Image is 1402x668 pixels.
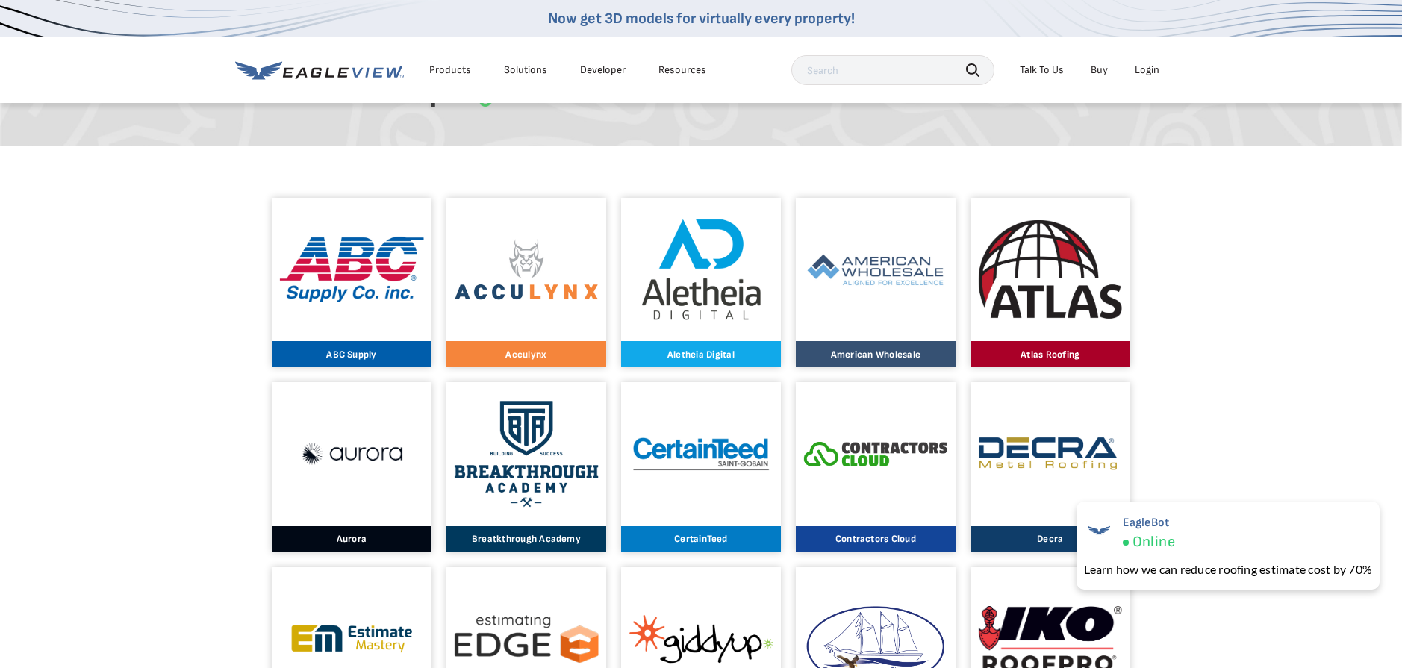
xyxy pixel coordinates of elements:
[971,198,1130,368] a: Atlas RoofingAtlas Roofing
[979,220,1123,319] img: Atlas Roofing
[504,63,547,77] div: Solutions
[658,63,706,77] div: Resources
[629,534,773,544] p: CertainTeed
[791,55,994,85] input: Search
[548,10,855,28] a: Now get 3D models for virtually every property!
[446,198,606,368] a: AcculynxAcculynx
[1084,561,1372,578] div: Learn how we can reduce roofing estimate cost by 70%
[455,534,599,544] p: Breatkthrough Academy
[280,237,424,302] img: ABC Supply
[1084,516,1114,546] img: EagleBot
[629,615,773,664] img: GiddyUp
[1135,63,1159,77] div: Login
[429,63,471,77] div: Products
[804,349,948,359] p: American Wholesale
[804,534,948,544] p: Contractors Cloud
[1132,533,1175,552] span: Online
[804,416,948,492] img: Contractors Cloud
[280,422,424,487] img: Aurora
[621,198,781,368] a: Aletheia DigitalAletheia Digital
[804,251,948,288] img: American Wholesale
[280,534,424,544] p: Aurora
[280,349,424,359] p: ABC Supply
[796,382,956,552] a: Contractors CloudContractors Cloud
[455,401,599,508] img: Breatkthrough Academy
[455,238,599,300] img: Acculynx
[1020,63,1064,77] div: Talk To Us
[455,349,599,359] p: Acculynx
[280,612,424,665] img: Estimate Mastery
[1123,516,1175,530] span: EagleBot
[629,434,773,475] img: CertainTeed
[979,534,1123,544] p: Decra
[272,382,431,552] a: AuroraAurora
[455,615,599,663] img: Estimating Edge
[580,63,626,77] a: Developer
[629,349,773,359] p: Aletheia Digital
[629,211,773,328] img: Aletheia Digital
[446,382,606,552] a: Breatkthrough AcademyBreatkthrough Academy
[979,438,1123,471] img: Decra
[979,349,1123,359] p: Atlas Roofing
[1091,63,1108,77] a: Buy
